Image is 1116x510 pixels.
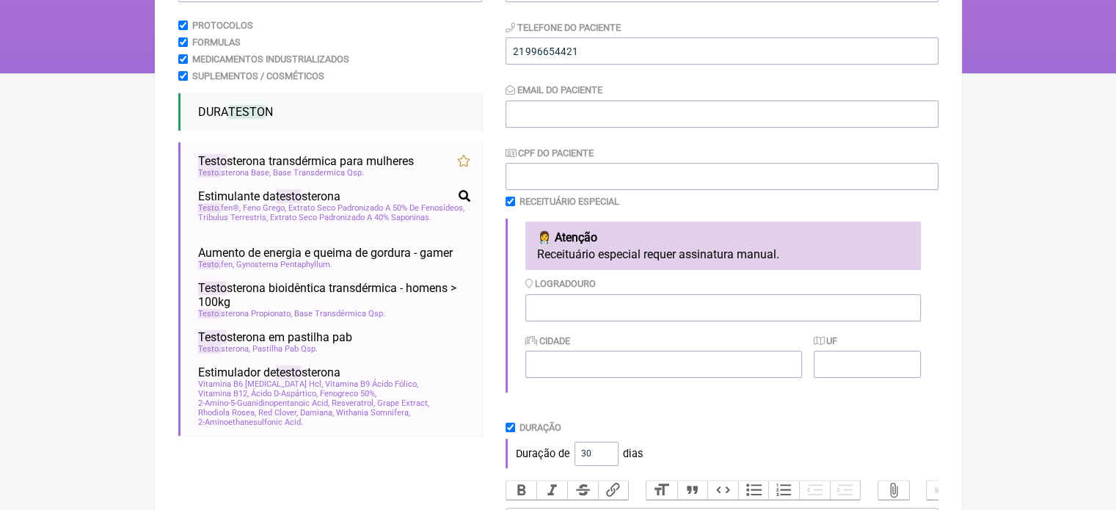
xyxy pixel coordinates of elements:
[878,481,909,500] button: Attach Files
[516,448,570,460] span: Duração de
[927,481,958,500] button: Undo
[198,260,221,269] span: Testo
[198,168,271,178] span: sterona Base
[537,230,909,244] h4: 👩‍⚕️ Atenção
[198,203,221,213] span: Testo
[198,281,227,295] span: Testo
[198,189,340,203] span: Estimulante da sterona
[198,389,249,398] span: Vitamina B12
[525,335,570,346] label: Cidade
[332,398,375,408] span: Resveratrol
[506,481,537,500] button: Bold
[198,344,250,354] span: sterona
[336,408,410,418] span: Withania Somnifera
[198,281,470,309] span: sterona bioidêntica transdérmica - homens > 100kg
[198,154,414,168] span: sterona transdérmica para mulheres
[273,168,364,178] span: Base Transdermica Qsp
[198,213,431,222] span: Tribulus Terrestris, Extrato Seco Padronizado A 40% Saponinas
[519,422,561,433] label: Duração
[198,398,329,408] span: 2-Amino-5-Guanidinopentanoic Acid
[198,154,227,168] span: Testo
[300,408,334,418] span: Damiana
[536,481,567,500] button: Italic
[198,309,221,318] span: Testo
[228,105,265,119] span: TESTO
[198,379,323,389] span: Vitamina B6 [MEDICAL_DATA] Hcl
[198,246,453,260] span: Aumento de energia e queima de gordura - gamer
[198,309,292,318] span: sterona Propionato
[192,54,349,65] label: Medicamentos Industrializados
[198,105,273,119] span: DURA N
[567,481,598,500] button: Strikethrough
[236,260,332,269] span: Gynostema Pentaphyllum
[646,481,677,500] button: Heading
[768,481,799,500] button: Numbers
[377,398,429,408] span: Grape Extract
[198,418,303,427] span: 2-Aminoethanesulfonic Acid
[251,389,318,398] span: Ácido D-Aspártico
[537,247,909,261] p: Receituário especial requer assinatura manual.
[623,448,643,460] span: dias
[738,481,769,500] button: Bullets
[198,260,234,269] span: fen
[598,481,629,500] button: Link
[707,481,738,500] button: Code
[198,168,221,178] span: Testo
[198,330,227,344] span: Testo
[814,335,837,346] label: UF
[198,408,256,418] span: Rhodiola Rosea
[294,309,385,318] span: Base Transdérmica Qsp
[506,147,594,159] label: CPF do Paciente
[192,20,253,31] label: Protocolos
[252,344,318,354] span: Pastilha Pab Qsp
[506,22,621,33] label: Telefone do Paciente
[198,344,221,354] span: Testo
[677,481,708,500] button: Quote
[799,481,830,500] button: Decrease Level
[198,330,352,344] span: sterona em pastilha pab
[198,365,340,379] span: Estimulador de sterona
[258,408,298,418] span: Red Clover
[320,389,376,398] span: Fenogreco 50%
[525,278,596,289] label: Logradouro
[830,481,861,500] button: Increase Level
[276,365,302,379] span: testo
[198,203,464,213] span: fen®, Feno Grego, Extrato Seco Padronizado A 50% De Fenosídeos
[506,84,602,95] label: Email do Paciente
[276,189,302,203] span: testo
[192,37,241,48] label: Formulas
[192,70,324,81] label: Suplementos / Cosméticos
[519,196,619,207] label: Receituário Especial
[325,379,418,389] span: Vitamina B9 Ácido Fólico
